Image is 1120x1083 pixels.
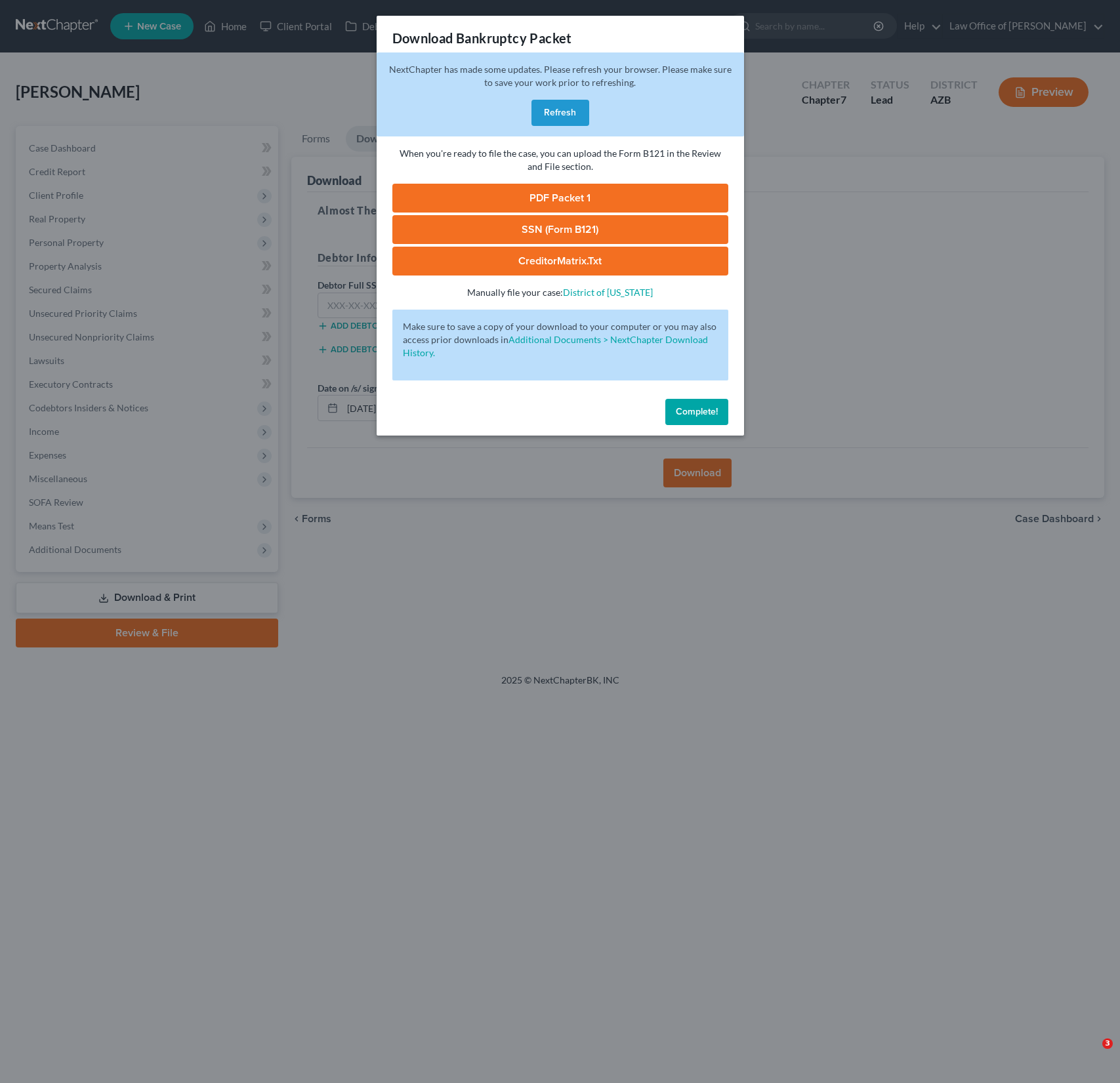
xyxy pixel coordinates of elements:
h3: Download Bankruptcy Packet [392,29,572,47]
button: Refresh [531,100,589,126]
a: PDF Packet 1 [392,184,728,213]
p: When you're ready to file the case, you can upload the Form B121 in the Review and File section. [392,147,728,173]
span: 3 [1102,1038,1113,1049]
span: Complete! [676,406,718,417]
p: Manually file your case: [392,286,728,299]
p: Make sure to save a copy of your download to your computer or you may also access prior downloads in [403,320,718,359]
a: CreditorMatrix.txt [392,247,728,276]
span: NextChapter has made some updates. Please refresh your browser. Please make sure to save your wor... [389,64,732,88]
button: Complete! [665,399,728,425]
a: Additional Documents > NextChapter Download History. [403,334,708,358]
a: SSN (Form B121) [392,215,728,244]
a: District of [US_STATE] [563,287,653,298]
iframe: Intercom live chat [1075,1038,1107,1070]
